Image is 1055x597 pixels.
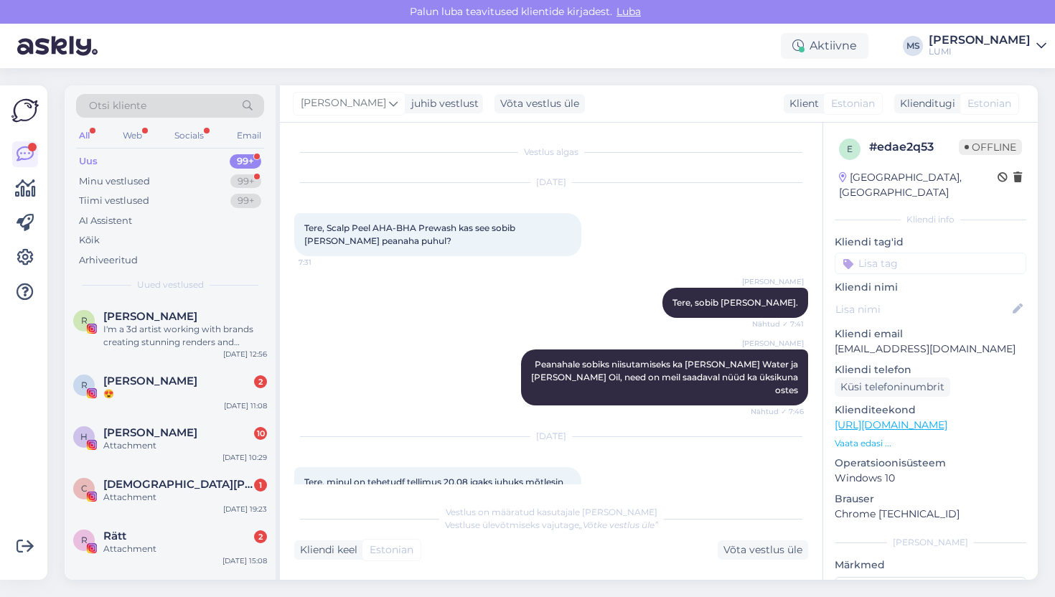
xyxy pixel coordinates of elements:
[254,530,267,543] div: 2
[304,476,566,500] span: Tere, minul on tehetudf tellimus 20.08 igaks juhuks mõtlesin et täpsustan üle, kas oskate öedla m...
[831,96,875,111] span: Estonian
[839,170,998,200] div: [GEOGRAPHIC_DATA], [GEOGRAPHIC_DATA]
[103,478,253,491] span: Christiana Tasa
[835,213,1026,226] div: Kliendi info
[230,174,261,189] div: 99+
[835,471,1026,486] p: Windows 10
[103,375,197,387] span: Roos Mariin
[103,491,267,504] div: Attachment
[222,555,267,566] div: [DATE] 15:08
[81,535,88,545] span: R
[76,126,93,145] div: All
[254,375,267,388] div: 2
[304,222,517,246] span: Tere, Scalp Peel AHA-BHA Prewash kas see sobib [PERSON_NAME] peanaha puhul?
[835,418,947,431] a: [URL][DOMAIN_NAME]
[531,359,800,395] span: Peanahale sobiks niisutamiseks ka [PERSON_NAME] Water ja [PERSON_NAME] Oil, need on meil saadaval...
[224,400,267,411] div: [DATE] 11:08
[223,504,267,514] div: [DATE] 19:23
[446,507,657,517] span: Vestlus on määratud kasutajale [PERSON_NAME]
[103,310,197,323] span: Rohit Vaswani
[103,323,267,349] div: I'm a 3d artist working with brands creating stunning renders and animations for there products, ...
[370,542,413,558] span: Estonian
[137,278,204,291] span: Uued vestlused
[254,479,267,492] div: 1
[294,542,357,558] div: Kliendi keel
[294,146,808,159] div: Vestlus algas
[835,456,1026,471] p: Operatsioonisüsteem
[81,483,88,494] span: C
[835,558,1026,573] p: Märkmed
[89,98,146,113] span: Otsi kliente
[79,154,98,169] div: Uus
[79,233,100,248] div: Kõik
[869,138,959,156] div: # edae2q53
[835,235,1026,250] p: Kliendi tag'id
[120,126,145,145] div: Web
[79,174,150,189] div: Minu vestlused
[494,94,585,113] div: Võta vestlus üle
[903,36,923,56] div: MS
[103,439,267,452] div: Attachment
[80,431,88,442] span: H
[103,426,197,439] span: Helena Feofanov-Crawford
[234,126,264,145] div: Email
[103,542,267,555] div: Attachment
[781,33,868,59] div: Aktiivne
[835,342,1026,357] p: [EMAIL_ADDRESS][DOMAIN_NAME]
[172,126,207,145] div: Socials
[835,403,1026,418] p: Klienditeekond
[81,315,88,326] span: R
[79,214,132,228] div: AI Assistent
[835,437,1026,450] p: Vaata edasi ...
[230,154,261,169] div: 99+
[750,319,804,329] span: Nähtud ✓ 7:41
[835,507,1026,522] p: Chrome [TECHNICAL_ID]
[254,427,267,440] div: 10
[672,297,798,308] span: Tere, sobib [PERSON_NAME].
[230,194,261,208] div: 99+
[223,349,267,359] div: [DATE] 12:56
[301,95,386,111] span: [PERSON_NAME]
[929,46,1031,57] div: LUMI
[299,257,352,268] span: 7:31
[835,301,1010,317] input: Lisa nimi
[967,96,1011,111] span: Estonian
[750,406,804,417] span: Nähtud ✓ 7:46
[835,253,1026,274] input: Lisa tag
[11,97,39,124] img: Askly Logo
[742,338,804,349] span: [PERSON_NAME]
[579,520,658,530] i: „Võtke vestlus üle”
[222,452,267,463] div: [DATE] 10:29
[612,5,645,18] span: Luba
[742,276,804,287] span: [PERSON_NAME]
[405,96,479,111] div: juhib vestlust
[103,530,126,542] span: Rätt
[835,280,1026,295] p: Kliendi nimi
[103,387,267,400] div: 😍
[959,139,1022,155] span: Offline
[835,492,1026,507] p: Brauser
[929,34,1031,46] div: [PERSON_NAME]
[847,144,853,154] span: e
[835,362,1026,377] p: Kliendi telefon
[81,380,88,390] span: R
[835,536,1026,549] div: [PERSON_NAME]
[894,96,955,111] div: Klienditugi
[835,377,950,397] div: Küsi telefoninumbrit
[79,194,149,208] div: Tiimi vestlused
[784,96,819,111] div: Klient
[929,34,1046,57] a: [PERSON_NAME]LUMI
[294,176,808,189] div: [DATE]
[835,326,1026,342] p: Kliendi email
[294,430,808,443] div: [DATE]
[445,520,658,530] span: Vestluse ülevõtmiseks vajutage
[79,253,138,268] div: Arhiveeritud
[718,540,808,560] div: Võta vestlus üle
